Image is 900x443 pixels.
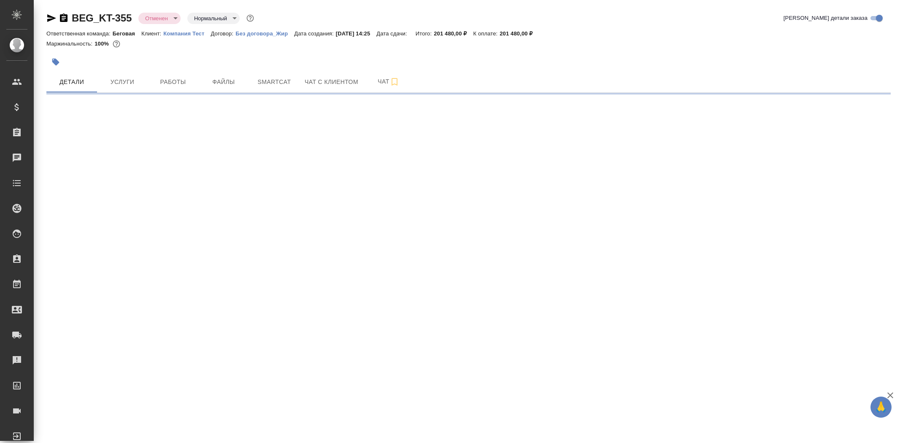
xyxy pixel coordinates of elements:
[305,77,358,87] span: Чат с клиентом
[874,398,888,416] span: 🙏
[211,30,235,37] p: Договор:
[46,53,65,71] button: Добавить тэг
[46,41,95,47] p: Маржинальность:
[254,77,295,87] span: Smartcat
[870,397,892,418] button: 🙏
[784,14,868,22] span: [PERSON_NAME] детали заказа
[153,77,193,87] span: Работы
[51,77,92,87] span: Детали
[72,12,132,24] a: BEG_KT-355
[46,13,57,23] button: Скопировать ссылку для ЯМессенджера
[235,30,294,37] a: Без договора_Жир
[389,77,400,87] svg: Подписаться
[163,30,211,37] a: Компания Тест
[368,76,409,87] span: Чат
[336,30,377,37] p: [DATE] 14:25
[59,13,69,23] button: Скопировать ссылку
[46,30,113,37] p: Ответственная команда:
[245,13,256,24] button: Доп статусы указывают на важность/срочность заказа
[192,15,230,22] button: Нормальный
[203,77,244,87] span: Файлы
[500,30,539,37] p: 201 480,00 ₽
[187,13,240,24] div: Отменен
[111,38,122,49] button: 0.00 RUB;
[95,41,111,47] p: 100%
[434,30,473,37] p: 201 480,00 ₽
[113,30,141,37] p: Беговая
[138,13,181,24] div: Отменен
[416,30,434,37] p: Итого:
[141,30,163,37] p: Клиент:
[473,30,500,37] p: К оплате:
[143,15,170,22] button: Отменен
[102,77,143,87] span: Услуги
[294,30,335,37] p: Дата создания:
[376,30,409,37] p: Дата сдачи:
